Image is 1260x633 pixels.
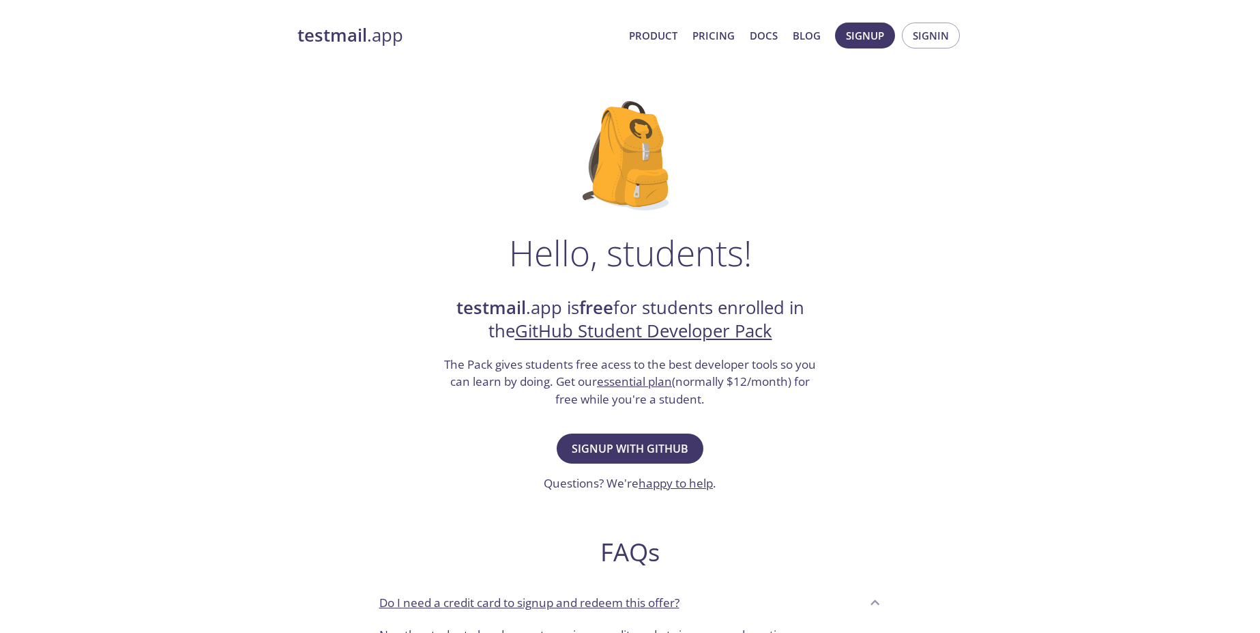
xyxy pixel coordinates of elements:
[297,24,618,47] a: testmail.app
[913,27,949,44] span: Signin
[583,101,677,210] img: github-student-backpack.png
[750,27,778,44] a: Docs
[902,23,960,48] button: Signin
[544,475,716,492] h3: Questions? We're .
[793,27,821,44] a: Blog
[572,439,688,458] span: Signup with GitHub
[443,356,818,408] h3: The Pack gives students free acess to the best developer tools so you can learn by doing. Get our...
[443,296,818,343] h2: .app is for students enrolled in the
[597,374,672,389] a: essential plan
[579,296,613,320] strong: free
[509,232,752,273] h1: Hello, students!
[557,434,703,464] button: Signup with GitHub
[456,296,526,320] strong: testmail
[368,584,892,621] div: Do I need a credit card to signup and redeem this offer?
[515,319,772,343] a: GitHub Student Developer Pack
[379,594,679,612] p: Do I need a credit card to signup and redeem this offer?
[846,27,884,44] span: Signup
[297,23,367,47] strong: testmail
[692,27,735,44] a: Pricing
[629,27,677,44] a: Product
[639,475,713,491] a: happy to help
[835,23,895,48] button: Signup
[368,537,892,567] h2: FAQs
